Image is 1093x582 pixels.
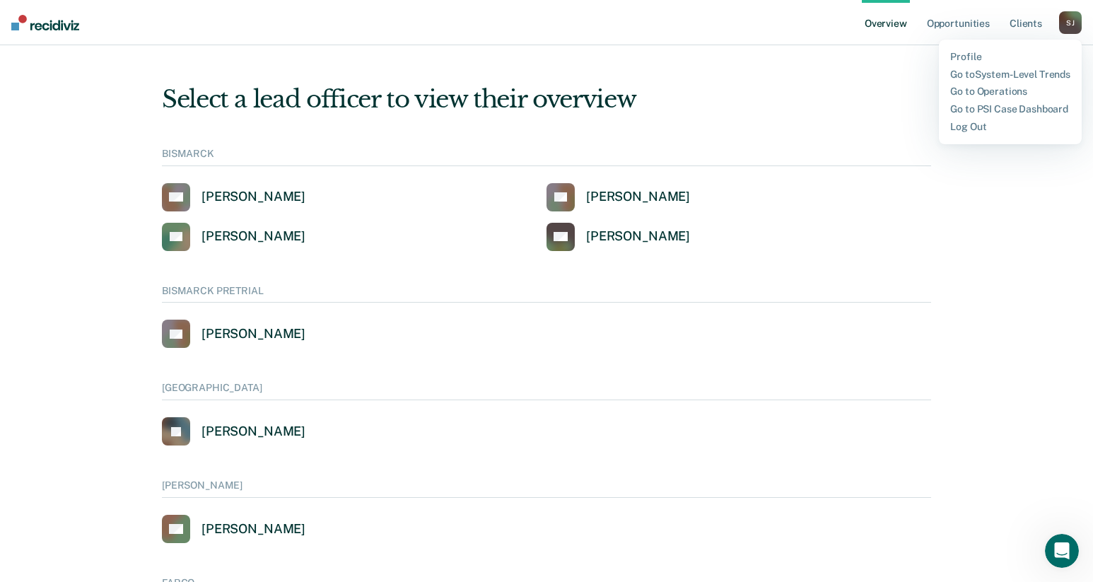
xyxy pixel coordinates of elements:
img: Profile image for Rajan [139,23,167,51]
div: Close [243,23,269,48]
img: logo [28,27,106,50]
p: How can we help? [28,149,255,173]
div: BISMARCK PRETRIAL [162,285,931,303]
a: [PERSON_NAME] [546,223,690,251]
div: Select a lead officer to view their overview [162,85,931,114]
div: BISMARCK [162,148,931,166]
a: [PERSON_NAME] [546,183,690,211]
span: Messages [188,477,237,487]
div: S J [1059,11,1082,34]
iframe: Intercom live chat [1045,534,1079,568]
span: Account is up and running. Thanks! [63,224,238,235]
a: Profile [950,51,1070,63]
p: Hi [PERSON_NAME] 👋 [28,100,255,149]
div: [PERSON_NAME] [201,189,305,205]
div: Profile image for KimAccount is up and running. Thanks![PERSON_NAME]•3h ago [15,211,268,264]
div: [PERSON_NAME] [162,479,931,498]
div: Recent messageProfile image for KimAccount is up and running. Thanks![PERSON_NAME]•3h ago [14,190,269,264]
button: Messages [141,441,283,498]
img: Recidiviz [11,15,79,30]
div: [PERSON_NAME] [63,238,145,252]
div: Send us a message [29,284,236,298]
a: [PERSON_NAME] [162,223,305,251]
div: Recent message [29,202,254,217]
a: Log Out [950,121,1070,133]
a: [PERSON_NAME] [162,515,305,543]
div: [PERSON_NAME] [586,189,690,205]
div: Send us a message [14,272,269,310]
img: Profile image for Kim [29,223,57,252]
div: • 3h ago [148,238,188,252]
div: [PERSON_NAME] [201,521,305,537]
a: Go toSystem-Level Trends [950,69,1070,81]
button: SJ [1059,11,1082,34]
a: Go to Operations [950,86,1070,98]
span: Home [54,477,86,487]
div: Profile image for Krysty [192,23,221,51]
a: [PERSON_NAME] [162,417,305,446]
div: [PERSON_NAME] [586,228,690,245]
img: Profile image for Kim [165,23,194,51]
div: [PERSON_NAME] [201,326,305,342]
a: [PERSON_NAME] [162,183,305,211]
div: [GEOGRAPHIC_DATA] [162,382,931,400]
div: [PERSON_NAME] [201,228,305,245]
div: [PERSON_NAME] [201,424,305,440]
a: Go to PSI Case Dashboard [950,103,1070,115]
a: [PERSON_NAME] [162,320,305,348]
